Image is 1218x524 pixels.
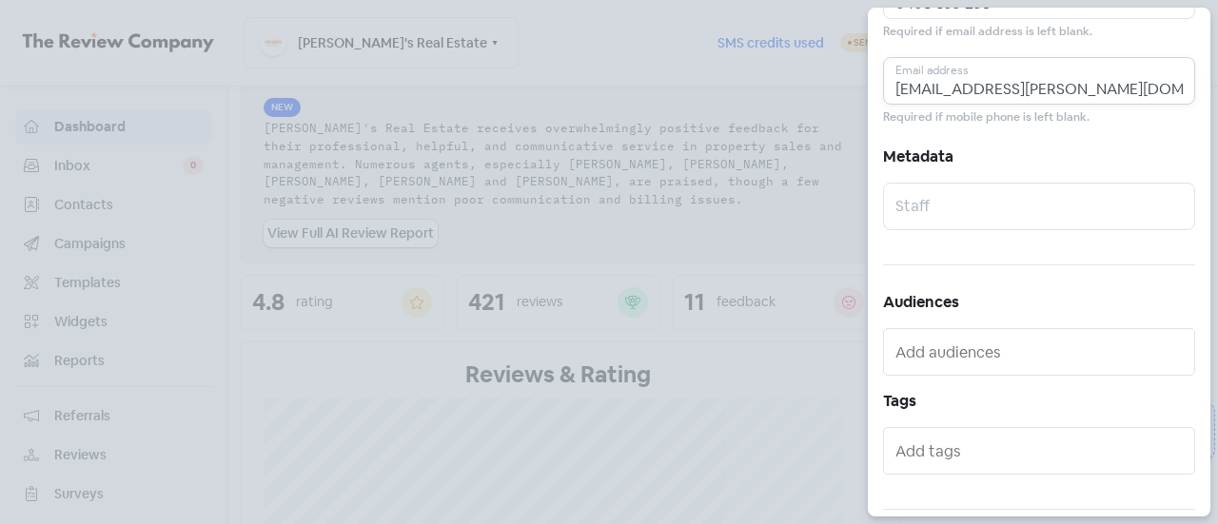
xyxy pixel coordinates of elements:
[883,143,1195,171] h5: Metadata
[895,436,1187,466] input: Add tags
[895,337,1187,367] input: Add audiences
[883,57,1195,105] input: Email address
[883,387,1195,416] h5: Tags
[883,288,1195,317] h5: Audiences
[883,183,1195,230] input: Staff
[883,108,1090,126] small: Required if mobile phone is left blank.
[883,23,1092,41] small: Required if email address is left blank.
